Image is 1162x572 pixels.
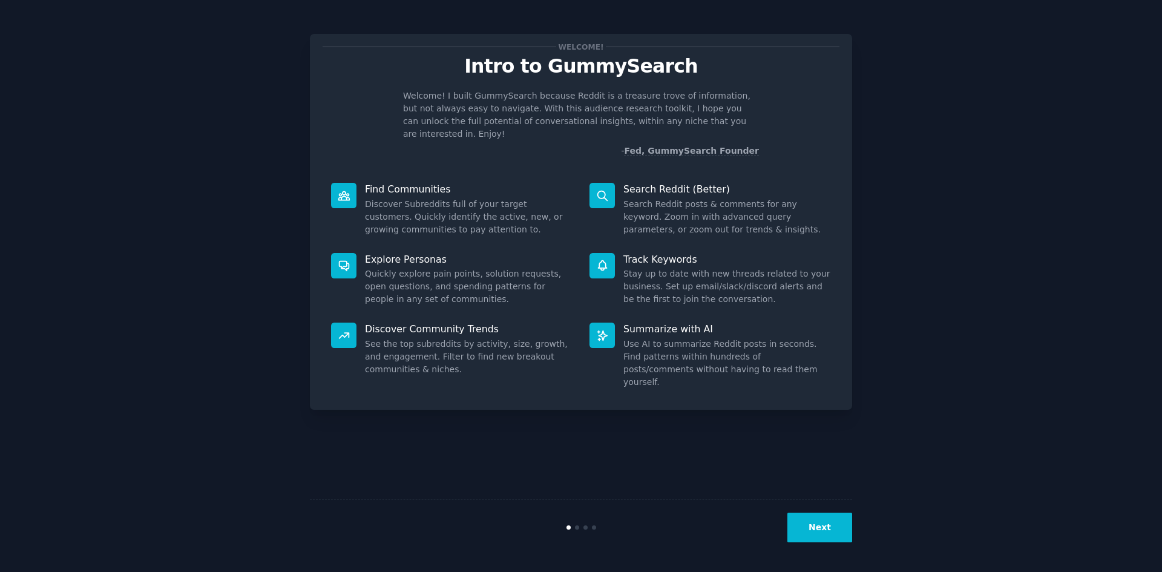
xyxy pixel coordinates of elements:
dd: See the top subreddits by activity, size, growth, and engagement. Filter to find new breakout com... [365,338,573,376]
dd: Quickly explore pain points, solution requests, open questions, and spending patterns for people ... [365,268,573,306]
button: Next [787,513,852,542]
div: - [621,145,759,157]
a: Fed, GummySearch Founder [624,146,759,156]
dd: Use AI to summarize Reddit posts in seconds. Find patterns within hundreds of posts/comments with... [623,338,831,389]
dd: Discover Subreddits full of your target customers. Quickly identify the active, new, or growing c... [365,198,573,236]
p: Summarize with AI [623,323,831,335]
p: Intro to GummySearch [323,56,839,77]
span: Welcome! [556,41,606,53]
p: Explore Personas [365,253,573,266]
p: Search Reddit (Better) [623,183,831,196]
dd: Stay up to date with new threads related to your business. Set up email/slack/discord alerts and ... [623,268,831,306]
p: Track Keywords [623,253,831,266]
dd: Search Reddit posts & comments for any keyword. Zoom in with advanced query parameters, or zoom o... [623,198,831,236]
p: Discover Community Trends [365,323,573,335]
p: Find Communities [365,183,573,196]
p: Welcome! I built GummySearch because Reddit is a treasure trove of information, but not always ea... [403,90,759,140]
